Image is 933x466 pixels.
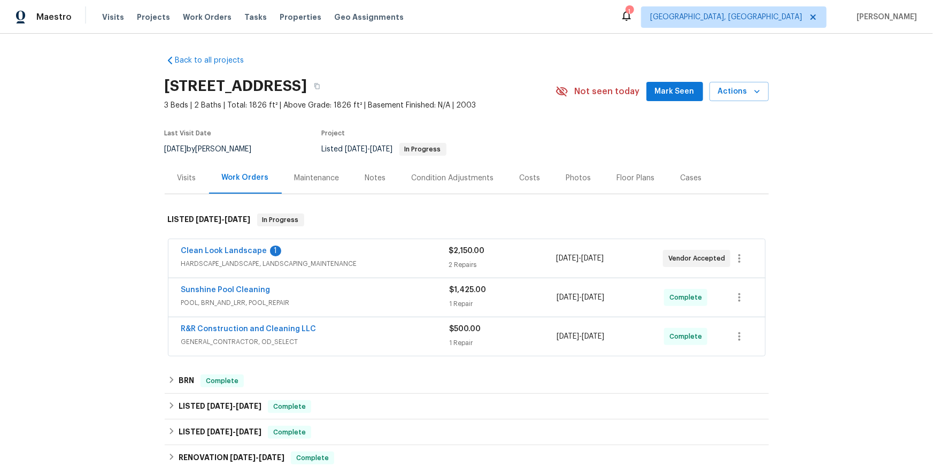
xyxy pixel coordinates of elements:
h6: LISTED [179,400,261,413]
div: Notes [365,173,386,184]
span: [DATE] [582,333,604,340]
span: Complete [269,401,310,412]
span: [DATE] [196,216,222,223]
h2: [STREET_ADDRESS] [165,81,307,91]
span: [DATE] [225,216,251,223]
span: HARDSCAPE_LANDSCAPE, LANDSCAPING_MAINTENANCE [181,258,449,269]
span: [DATE] [371,146,393,153]
button: Actions [710,82,769,102]
span: [DATE] [236,402,261,410]
span: Projects [137,12,170,22]
span: Tasks [244,13,267,21]
div: 1 [626,6,633,17]
span: $2,150.00 [449,247,485,255]
span: [DATE] [236,428,261,436]
span: $500.00 [450,325,481,333]
span: Last Visit Date [165,130,212,136]
span: Complete [202,376,243,386]
div: Floor Plans [617,173,655,184]
div: Work Orders [222,172,269,183]
button: Copy Address [307,77,327,96]
div: Maintenance [295,173,340,184]
span: Mark Seen [655,85,695,98]
span: Not seen today [575,86,640,97]
span: In Progress [400,146,445,152]
span: - [230,454,284,461]
span: [DATE] [345,146,368,153]
span: Visits [102,12,124,22]
div: 1 [270,246,281,256]
span: Complete [669,331,706,342]
span: - [556,253,604,264]
span: POOL, BRN_AND_LRR, POOL_REPAIR [181,297,450,308]
span: [PERSON_NAME] [852,12,917,22]
span: Work Orders [183,12,232,22]
a: R&R Construction and Cleaning LLC [181,325,317,333]
span: [DATE] [230,454,256,461]
div: Photos [566,173,591,184]
span: Properties [280,12,321,22]
a: Clean Look Landscape [181,247,267,255]
span: 3 Beds | 2 Baths | Total: 1826 ft² | Above Grade: 1826 ft² | Basement Finished: N/A | 2003 [165,100,556,111]
span: - [207,402,261,410]
h6: RENOVATION [179,452,284,464]
h6: LISTED [179,426,261,439]
div: 1 Repair [450,338,557,348]
span: [DATE] [556,255,579,262]
span: Actions [718,85,760,98]
div: Visits [178,173,196,184]
span: Project [322,130,345,136]
div: by [PERSON_NAME] [165,143,265,156]
span: - [557,331,604,342]
span: [DATE] [207,402,233,410]
span: Listed [322,146,446,153]
button: Mark Seen [646,82,703,102]
div: Condition Adjustments [412,173,494,184]
div: LISTED [DATE]-[DATE]In Progress [165,203,769,237]
a: Back to all projects [165,55,267,66]
span: [DATE] [207,428,233,436]
span: GENERAL_CONTRACTOR, OD_SELECT [181,337,450,347]
span: - [345,146,393,153]
div: BRN Complete [165,368,769,394]
span: [DATE] [557,294,579,301]
span: - [196,216,251,223]
span: [DATE] [165,146,187,153]
span: $1,425.00 [450,286,487,294]
span: [DATE] [557,333,579,340]
span: Complete [269,427,310,438]
span: Vendor Accepted [668,253,729,264]
h6: BRN [179,375,194,387]
div: 1 Repair [450,299,557,309]
span: - [207,428,261,436]
span: - [557,292,604,303]
span: Geo Assignments [334,12,404,22]
div: LISTED [DATE]-[DATE]Complete [165,394,769,419]
span: [GEOGRAPHIC_DATA], [GEOGRAPHIC_DATA] [650,12,802,22]
div: Costs [520,173,541,184]
div: Cases [681,173,702,184]
div: 2 Repairs [449,259,556,270]
span: Complete [292,453,333,463]
span: [DATE] [581,255,604,262]
span: Maestro [36,12,72,22]
span: Complete [669,292,706,303]
span: In Progress [258,215,303,225]
h6: LISTED [168,213,251,226]
span: [DATE] [582,294,604,301]
div: LISTED [DATE]-[DATE]Complete [165,419,769,445]
a: Sunshine Pool Cleaning [181,286,271,294]
span: [DATE] [259,454,284,461]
